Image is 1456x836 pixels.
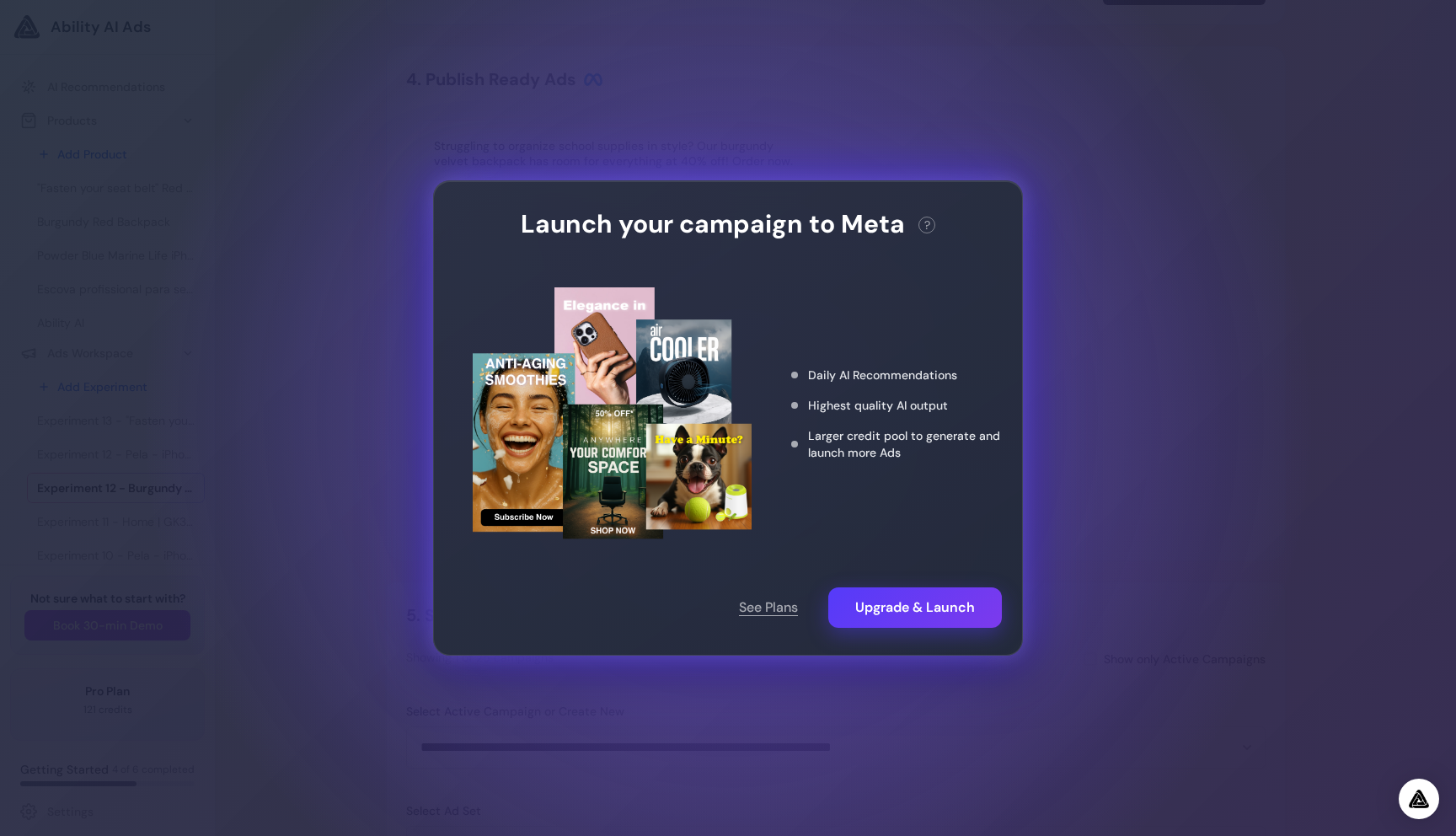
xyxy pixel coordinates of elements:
[719,587,818,628] button: See Plans
[808,367,957,383] span: Daily AI Recommendations
[521,208,905,240] h3: Launch your campaign to Meta
[828,587,1002,628] button: Upgrade & Launch
[473,287,752,540] img: Upgrade
[924,217,930,233] span: ?
[808,397,948,414] span: Highest quality AI output
[808,427,1002,461] span: Larger credit pool to generate and launch more Ads
[1399,779,1439,819] div: Open Intercom Messenger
